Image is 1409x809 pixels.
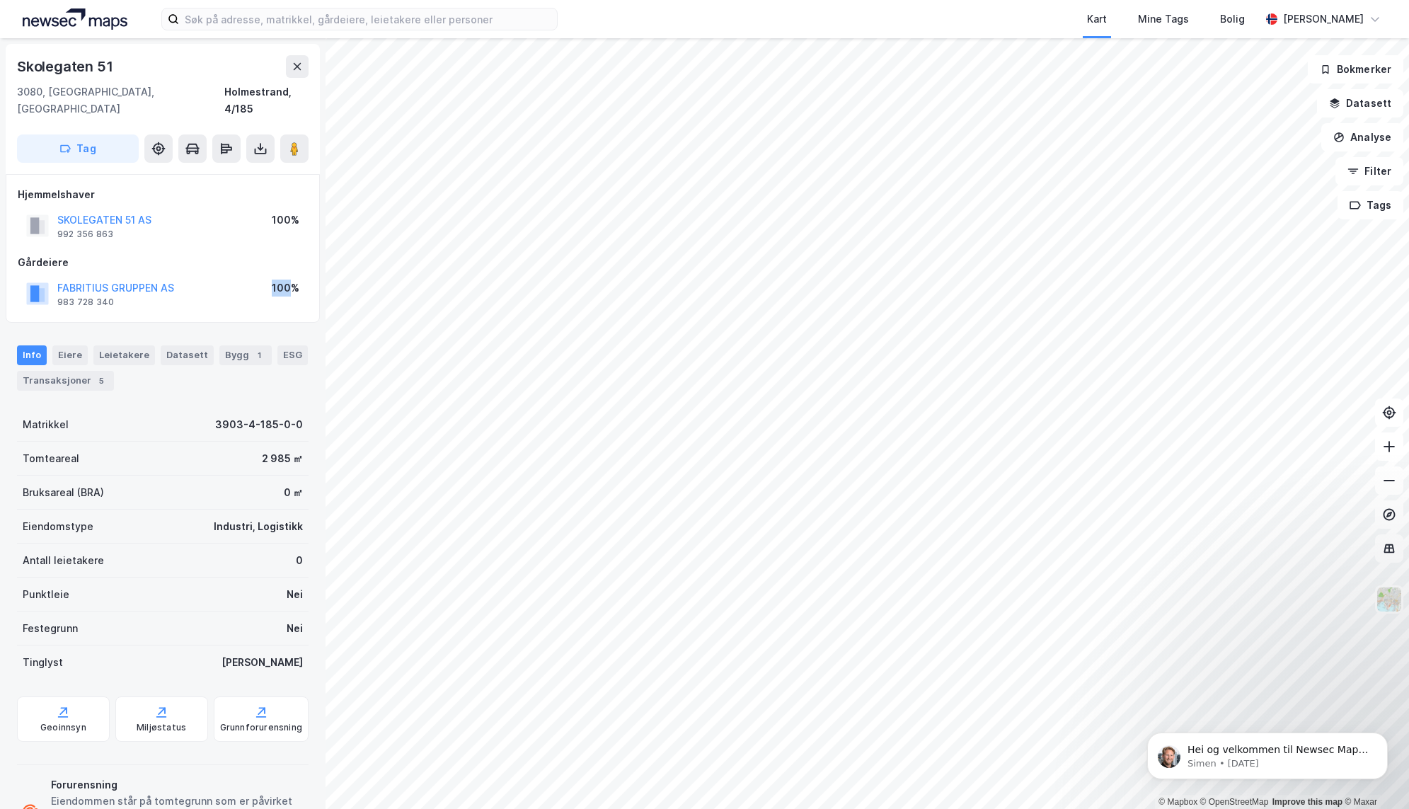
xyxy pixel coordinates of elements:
[272,212,299,229] div: 100%
[1317,89,1403,117] button: Datasett
[93,345,155,365] div: Leietakere
[224,84,309,117] div: Holmestrand, 4/185
[1158,797,1197,807] a: Mapbox
[287,586,303,603] div: Nei
[23,518,93,535] div: Eiendomstype
[18,186,308,203] div: Hjemmelshaver
[40,722,86,733] div: Geoinnsyn
[222,654,303,671] div: [PERSON_NAME]
[23,586,69,603] div: Punktleie
[161,345,214,365] div: Datasett
[219,345,272,365] div: Bygg
[272,280,299,297] div: 100%
[52,345,88,365] div: Eiere
[252,348,266,362] div: 1
[57,229,113,240] div: 992 356 863
[94,374,108,388] div: 5
[1138,11,1189,28] div: Mine Tags
[179,8,557,30] input: Søk på adresse, matrikkel, gårdeiere, leietakere eller personer
[296,552,303,569] div: 0
[23,450,79,467] div: Tomteareal
[1321,123,1403,151] button: Analyse
[23,416,69,433] div: Matrikkel
[17,84,224,117] div: 3080, [GEOGRAPHIC_DATA], [GEOGRAPHIC_DATA]
[284,484,303,501] div: 0 ㎡
[17,371,114,391] div: Transaksjoner
[1335,157,1403,185] button: Filter
[51,776,303,793] div: Forurensning
[1126,703,1409,802] iframe: Intercom notifications message
[1087,11,1107,28] div: Kart
[1200,797,1269,807] a: OpenStreetMap
[23,552,104,569] div: Antall leietakere
[1338,191,1403,219] button: Tags
[277,345,308,365] div: ESG
[57,297,114,308] div: 983 728 340
[17,134,139,163] button: Tag
[137,722,186,733] div: Miljøstatus
[17,345,47,365] div: Info
[23,484,104,501] div: Bruksareal (BRA)
[262,450,303,467] div: 2 985 ㎡
[23,8,127,30] img: logo.a4113a55bc3d86da70a041830d287a7e.svg
[1220,11,1245,28] div: Bolig
[17,55,115,78] div: Skolegaten 51
[215,416,303,433] div: 3903-4-185-0-0
[287,620,303,637] div: Nei
[1272,797,1342,807] a: Improve this map
[1308,55,1403,84] button: Bokmerker
[1283,11,1364,28] div: [PERSON_NAME]
[18,254,308,271] div: Gårdeiere
[23,620,78,637] div: Festegrunn
[214,518,303,535] div: Industri, Logistikk
[23,654,63,671] div: Tinglyst
[220,722,302,733] div: Grunnforurensning
[1376,586,1403,613] img: Z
